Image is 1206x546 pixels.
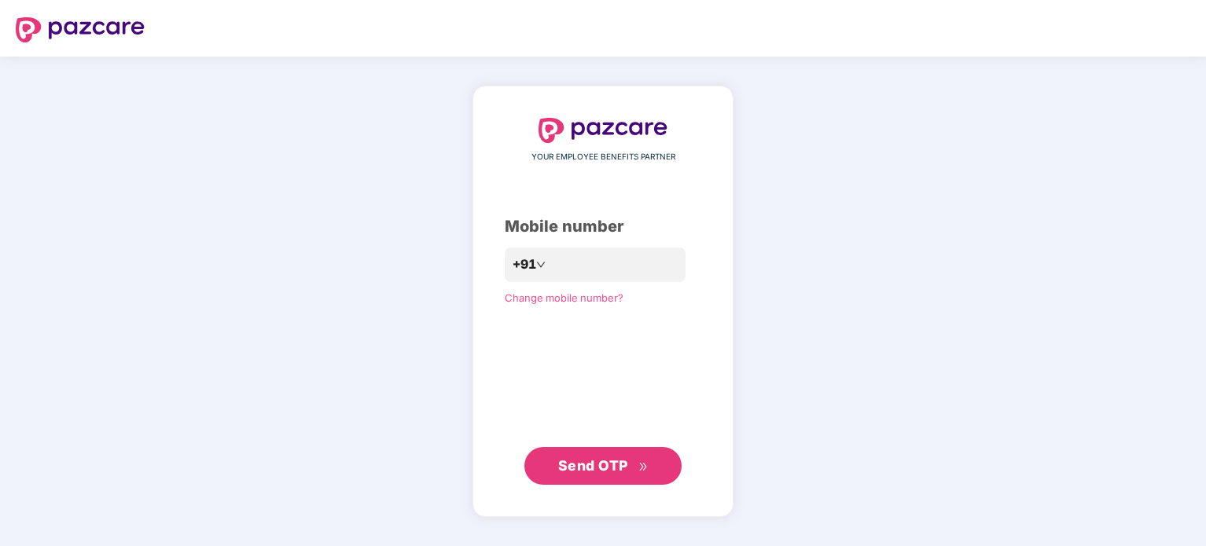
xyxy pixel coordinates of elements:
[536,260,546,269] span: down
[513,255,536,274] span: +91
[531,151,675,163] span: YOUR EMPLOYEE BENEFITS PARTNER
[505,214,701,239] div: Mobile number
[638,462,649,472] span: double-right
[539,118,667,143] img: logo
[558,457,628,474] span: Send OTP
[16,17,145,42] img: logo
[505,291,623,304] a: Change mobile number?
[524,447,682,485] button: Send OTPdouble-right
